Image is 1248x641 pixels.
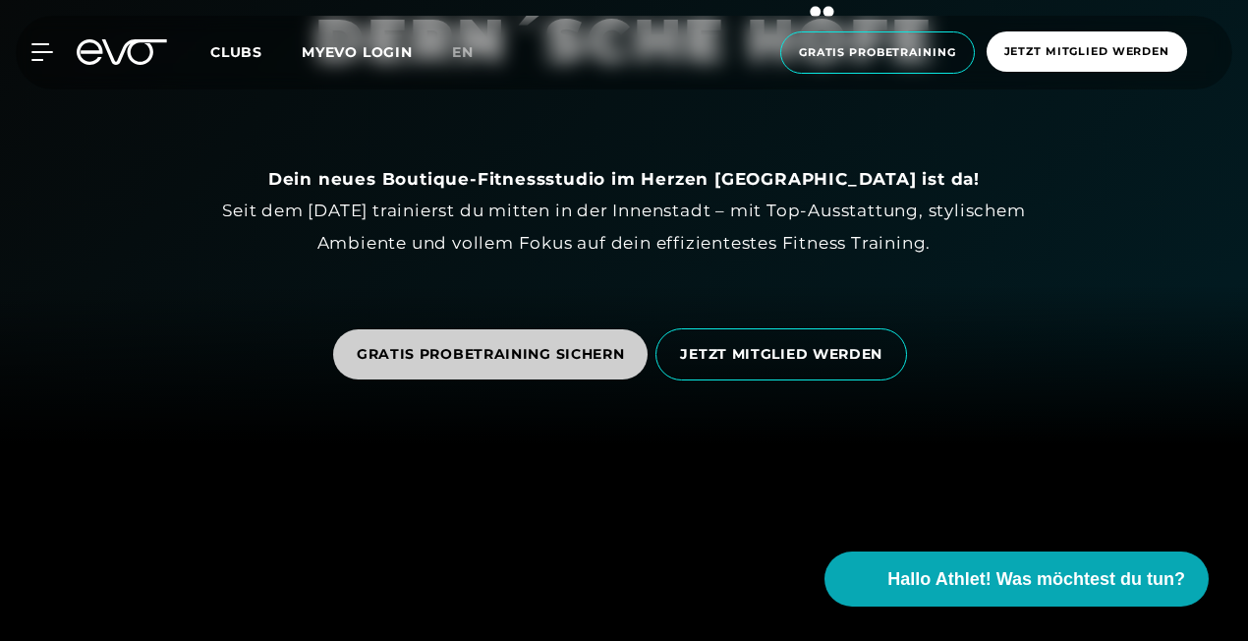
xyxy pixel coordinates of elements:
a: JETZT MITGLIED WERDEN [655,314,915,395]
a: MYEVO LOGIN [302,43,413,61]
span: en [452,43,474,61]
span: Clubs [210,43,262,61]
a: en [452,41,497,64]
span: Gratis Probetraining [799,44,956,61]
a: Clubs [210,42,302,61]
span: JETZT MITGLIED WERDEN [680,344,882,365]
strong: Dein neues Boutique-Fitnessstudio im Herzen [GEOGRAPHIC_DATA] ist da! [268,169,980,189]
a: GRATIS PROBETRAINING SICHERN [333,329,649,379]
div: Seit dem [DATE] trainierst du mitten in der Innenstadt – mit Top-Ausstattung, stylischem Ambiente... [182,163,1066,259]
span: GRATIS PROBETRAINING SICHERN [357,344,625,365]
span: Jetzt Mitglied werden [1004,43,1169,60]
span: Hallo Athlet! Was möchtest du tun? [887,566,1185,593]
a: Jetzt Mitglied werden [981,31,1193,74]
a: Gratis Probetraining [774,31,981,74]
button: Hallo Athlet! Was möchtest du tun? [824,552,1209,607]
